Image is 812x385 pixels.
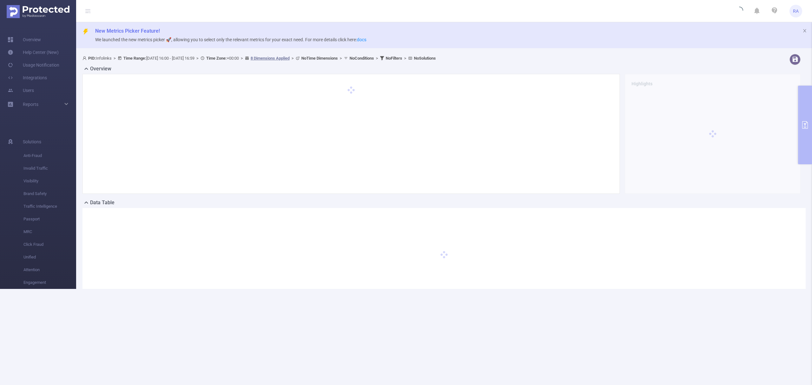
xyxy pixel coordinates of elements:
[23,225,76,238] span: MRC
[802,29,807,33] i: icon: close
[23,102,38,107] span: Reports
[23,187,76,200] span: Brand Safety
[23,175,76,187] span: Visibility
[90,65,111,73] h2: Overview
[374,56,380,61] span: >
[112,56,118,61] span: >
[350,56,374,61] b: No Conditions
[290,56,296,61] span: >
[82,56,88,60] i: icon: user
[194,56,200,61] span: >
[8,46,59,59] a: Help Center (New)
[301,56,338,61] b: No Time Dimensions
[386,56,402,61] b: No Filters
[23,213,76,225] span: Passport
[23,162,76,175] span: Invalid Traffic
[8,71,47,84] a: Integrations
[82,29,89,35] i: icon: thunderbolt
[23,264,76,276] span: Attention
[251,56,290,61] u: 8 Dimensions Applied
[123,56,146,61] b: Time Range:
[8,84,34,97] a: Users
[206,56,227,61] b: Time Zone:
[82,56,436,61] span: Infolinks [DATE] 16:00 - [DATE] 16:59 +00:00
[23,135,41,148] span: Solutions
[23,200,76,213] span: Traffic Intelligence
[414,56,436,61] b: No Solutions
[95,37,366,42] span: We launched the new metrics picker 🚀, allowing you to select only the relevant metrics for your e...
[8,33,41,46] a: Overview
[338,56,344,61] span: >
[8,59,59,71] a: Usage Notification
[90,199,115,206] h2: Data Table
[357,37,366,42] a: docs
[95,28,160,34] span: New Metrics Picker Feature!
[23,276,76,289] span: Engagement
[23,98,38,111] a: Reports
[23,238,76,251] span: Click Fraud
[793,5,799,17] span: RA
[23,149,76,162] span: Anti-Fraud
[88,56,96,61] b: PID:
[736,7,743,16] i: icon: loading
[402,56,408,61] span: >
[802,27,807,34] button: icon: close
[23,251,76,264] span: Unified
[239,56,245,61] span: >
[7,5,69,18] img: Protected Media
